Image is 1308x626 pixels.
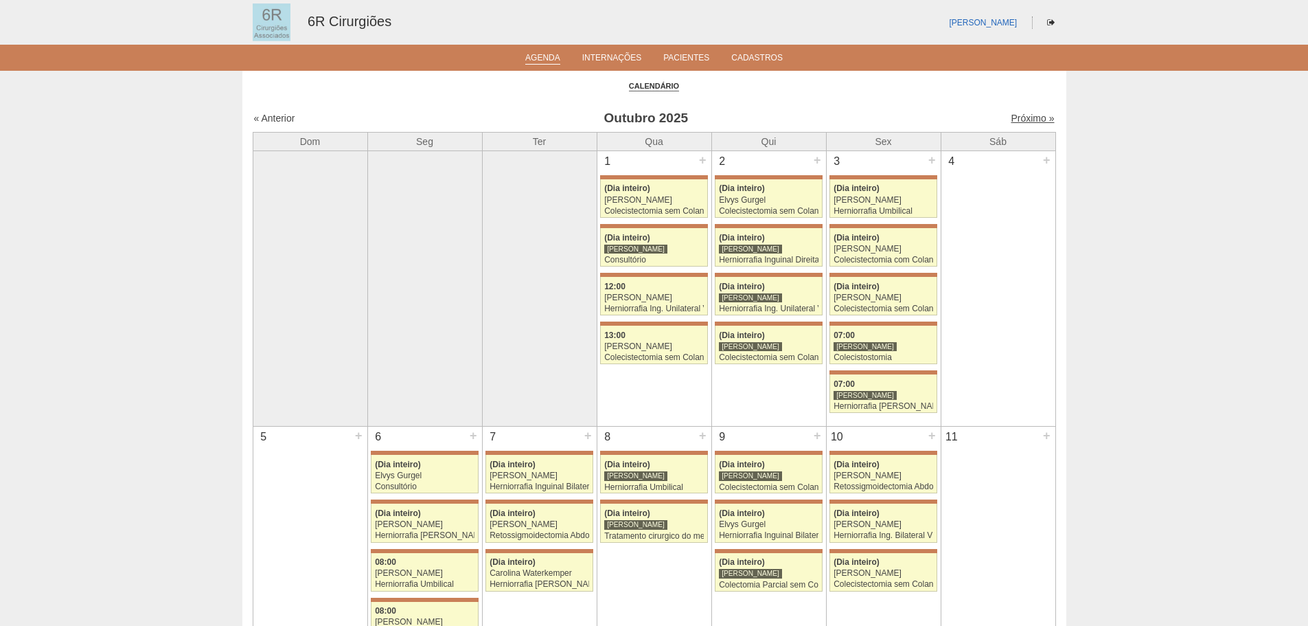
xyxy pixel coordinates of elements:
[485,504,593,542] a: (Dia inteiro) [PERSON_NAME] Retossigmoidectomia Abdominal
[834,402,933,411] div: Herniorrafia [PERSON_NAME]
[829,504,937,542] a: (Dia inteiro) [PERSON_NAME] Herniorrafia Ing. Bilateral VL
[490,520,589,529] div: [PERSON_NAME]
[719,581,818,590] div: Colectomia Parcial sem Colostomia
[829,277,937,315] a: (Dia inteiro) [PERSON_NAME] Colecistectomia sem Colangiografia VL
[375,531,474,540] div: Herniorrafia [PERSON_NAME]
[600,224,707,228] div: Key: Maria Braido
[490,508,536,518] span: (Dia inteiro)
[600,504,707,542] a: (Dia inteiro) [PERSON_NAME] Tratamento cirurgico do megaesofago por video
[663,53,709,67] a: Pacientes
[375,508,421,518] span: (Dia inteiro)
[834,353,933,362] div: Colecistostomia
[829,228,937,267] a: (Dia inteiro) [PERSON_NAME] Colecistectomia com Colangiografia VL
[719,471,782,481] div: [PERSON_NAME]
[829,326,937,364] a: 07:00 [PERSON_NAME] Colecistostomia
[719,293,782,303] div: [PERSON_NAME]
[829,224,937,228] div: Key: Maria Braido
[834,557,880,567] span: (Dia inteiro)
[812,427,823,445] div: +
[941,151,963,172] div: 4
[829,370,937,375] div: Key: Maria Braido
[604,532,704,541] div: Tratamento cirurgico do megaesofago por video
[715,179,822,218] a: (Dia inteiro) Elvys Gurgel Colecistectomia sem Colangiografia VL
[715,500,822,504] div: Key: Maria Braido
[834,508,880,518] span: (Dia inteiro)
[834,569,933,578] div: [PERSON_NAME]
[597,151,619,172] div: 1
[600,455,707,493] a: (Dia inteiro) [PERSON_NAME] Herniorrafia Umbilical
[827,427,848,447] div: 10
[629,81,679,91] a: Calendário
[485,553,593,592] a: (Dia inteiro) Carolina Waterkemper Herniorrafia [PERSON_NAME]
[375,580,474,589] div: Herniorrafia Umbilical
[490,569,589,578] div: Carolina Waterkemper
[367,132,482,150] th: Seg
[604,342,704,351] div: [PERSON_NAME]
[600,322,707,326] div: Key: Maria Braido
[834,471,933,480] div: [PERSON_NAME]
[371,451,478,455] div: Key: Maria Braido
[719,331,765,340] span: (Dia inteiro)
[604,233,650,243] span: (Dia inteiro)
[719,342,782,352] div: [PERSON_NAME]
[715,277,822,315] a: (Dia inteiro) [PERSON_NAME] Herniorrafia Ing. Unilateral VL
[941,427,963,447] div: 11
[719,508,765,518] span: (Dia inteiro)
[715,455,822,493] a: (Dia inteiro) [PERSON_NAME] Colecistectomia sem Colangiografia VL
[375,520,474,529] div: [PERSON_NAME]
[490,482,589,491] div: Herniorrafia Inguinal Bilateral
[834,196,933,205] div: [PERSON_NAME]
[1047,19,1055,27] i: Sair
[582,53,642,67] a: Internações
[490,460,536,469] span: (Dia inteiro)
[829,322,937,326] div: Key: Maria Braido
[490,580,589,589] div: Herniorrafia [PERSON_NAME]
[715,322,822,326] div: Key: Maria Braido
[719,304,818,313] div: Herniorrafia Ing. Unilateral VL
[715,224,822,228] div: Key: Maria Braido
[525,53,560,65] a: Agenda
[600,500,707,504] div: Key: Maria Braido
[829,175,937,179] div: Key: Maria Braido
[582,427,594,445] div: +
[597,132,711,150] th: Qua
[446,109,846,128] h3: Outubro 2025
[719,207,818,216] div: Colecistectomia sem Colangiografia VL
[826,132,941,150] th: Sex
[715,273,822,277] div: Key: Maria Braido
[834,520,933,529] div: [PERSON_NAME]
[600,175,707,179] div: Key: Maria Braido
[371,455,478,493] a: (Dia inteiro) Elvys Gurgel Consultório
[834,390,897,401] div: [PERSON_NAME]
[926,427,938,445] div: +
[604,471,667,481] div: [PERSON_NAME]
[829,549,937,553] div: Key: Maria Braido
[719,531,818,540] div: Herniorrafia Inguinal Bilateral
[600,326,707,364] a: 13:00 [PERSON_NAME] Colecistectomia sem Colangiografia VL
[719,483,818,492] div: Colecistectomia sem Colangiografia VL
[941,132,1055,150] th: Sáb
[711,132,826,150] th: Qui
[375,557,396,567] span: 08:00
[597,427,619,447] div: 8
[485,549,593,553] div: Key: Maria Braido
[375,471,474,480] div: Elvys Gurgel
[485,500,593,504] div: Key: Maria Braido
[600,277,707,315] a: 12:00 [PERSON_NAME] Herniorrafia Ing. Unilateral VL
[600,179,707,218] a: (Dia inteiro) [PERSON_NAME] Colecistectomia sem Colangiografia VL
[483,427,504,447] div: 7
[829,179,937,218] a: (Dia inteiro) [PERSON_NAME] Herniorrafia Umbilical
[829,375,937,413] a: 07:00 [PERSON_NAME] Herniorrafia [PERSON_NAME]
[949,18,1017,27] a: [PERSON_NAME]
[712,427,733,447] div: 9
[827,151,848,172] div: 3
[719,183,765,193] span: (Dia inteiro)
[719,233,765,243] span: (Dia inteiro)
[485,451,593,455] div: Key: Maria Braido
[715,451,822,455] div: Key: Maria Braido
[712,151,733,172] div: 2
[604,183,650,193] span: (Dia inteiro)
[834,293,933,302] div: [PERSON_NAME]
[371,598,478,602] div: Key: Maria Braido
[715,228,822,267] a: (Dia inteiro) [PERSON_NAME] Herniorrafia Inguinal Direita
